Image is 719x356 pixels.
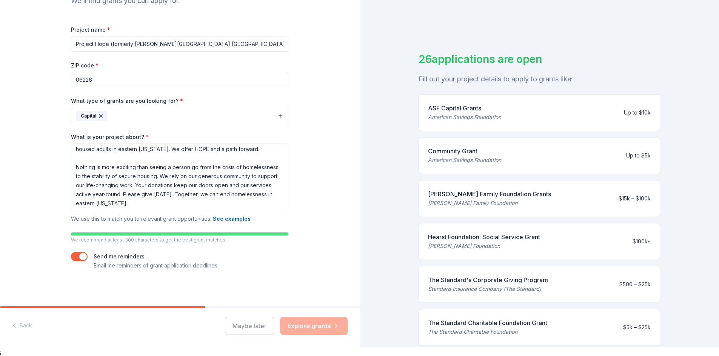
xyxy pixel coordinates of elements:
div: American Savings Foundation [428,156,501,165]
label: What type of grants are you looking for? [71,97,183,105]
input: After school program [71,37,288,52]
div: The Standard Charitable Foundation Grant [428,318,547,327]
div: ASF Capital Grants [428,104,501,113]
div: The Standard Charitable Foundation [428,327,547,336]
div: Hearst Foundation: Social Service Grant [428,232,540,241]
div: Up to $5k [626,151,651,160]
div: [PERSON_NAME] Foundation [428,241,540,251]
label: Send me reminders [94,253,145,260]
label: Project name [71,26,110,34]
div: Up to $10k [624,108,651,117]
div: 26 applications are open [419,51,660,67]
div: $15k – $100k [619,194,651,203]
button: Capital [71,108,288,124]
label: What is your project about? [71,133,149,141]
div: The Standard's Corporate Giving Program [428,275,548,284]
div: Standard Insurance Company (The Standard) [428,284,548,293]
div: Capital [76,111,107,121]
p: We recommend at least 300 characters to get the best grant matches. [71,237,288,243]
button: See examples [213,214,251,223]
div: $100k+ [633,237,651,246]
div: [PERSON_NAME] Family Foundation Grants [428,189,551,199]
div: Fill out your project details to apply to grants like: [419,73,660,85]
div: American Savings Foundation [428,113,501,122]
label: ZIP code [71,62,99,69]
input: 12345 (U.S. only) [71,72,288,87]
span: We use this to match you to relevant grant opportunities. [71,215,251,222]
div: Community Grant [428,147,501,156]
div: [PERSON_NAME] Family Foundation [428,199,551,208]
div: $500 – $25k [619,280,651,289]
div: $5k – $25k [623,323,651,332]
textarea: Shelter is not a destination. It’s a temporary refuge in times of crisis. Our comprehensive servi... [71,144,288,211]
p: Email me reminders of grant application deadlines [94,261,217,270]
